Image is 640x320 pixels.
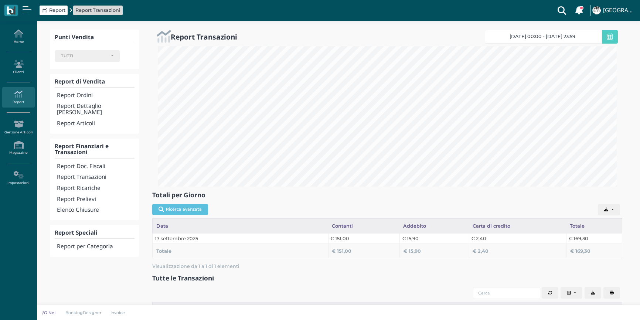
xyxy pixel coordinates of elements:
[61,310,106,316] a: BookingDesigner
[603,7,636,14] h4: [GEOGRAPHIC_DATA]
[153,233,328,244] td: 17 settembre 2025
[561,287,585,299] div: Colonne
[591,1,636,19] a: ... [GEOGRAPHIC_DATA]
[331,302,386,316] div: Data e ora
[57,163,135,170] h4: Report Doc. Fiscali
[332,248,396,255] div: € 151,00
[466,302,524,316] div: Location
[570,248,619,255] div: € 169,30
[588,297,634,314] iframe: Help widget launcher
[566,233,622,244] td: € 169,30
[400,219,469,233] div: Addebito
[152,274,214,282] b: Tutte le Transazioni
[2,117,34,137] a: Gestione Articoli
[585,287,601,299] button: Export
[57,244,135,250] h4: Report per Categoria
[190,302,267,316] div: Metodo
[153,219,328,233] div: Data
[161,302,190,316] div: #ID
[2,57,34,77] a: Clienti
[566,219,622,233] div: Totale
[55,229,98,236] b: Report Speciali
[473,287,540,299] input: Cerca
[386,302,466,316] div: Cliente
[42,7,65,14] a: Report
[469,219,566,233] div: Carta di credito
[2,27,34,47] a: Home
[400,233,469,244] td: € 15,90
[55,142,109,156] b: Report Finanziari e Transazioni
[57,185,135,191] h4: Report Ricariche
[2,87,34,108] a: Report
[152,261,239,271] span: Visualizzazione da 1 a 1 di 1 elementi
[469,233,566,244] td: € 2,40
[561,287,583,299] button: Columns
[2,168,34,188] a: Impostazioni
[41,310,56,316] p: I/O Net
[328,219,400,233] div: Contanti
[171,33,237,41] h2: Report Transazioni
[55,50,120,62] button: TUTTI
[61,54,108,59] div: TUTTI
[328,233,400,244] td: € 151,00
[57,92,135,99] h4: Report Ordini
[57,174,135,180] h4: Report Transazioni
[564,302,622,316] div: Utente
[7,6,15,15] img: logo
[404,248,465,255] div: € 15,90
[57,196,135,202] h4: Report Prelievi
[2,138,34,158] a: Magazzino
[542,287,558,299] button: Aggiorna
[524,302,564,316] div: Punto cassa
[510,34,575,40] span: [DATE] 00:00 - [DATE] 23:59
[302,302,331,316] div: Totale
[592,6,600,14] img: ...
[473,248,562,255] div: € 2,40
[57,120,135,127] h4: Report Articoli
[152,204,208,215] button: Ricerca avanzata
[156,248,324,255] div: Totale
[267,302,302,316] div: Terminale
[49,7,65,14] span: Report
[106,310,130,316] a: Invoice
[57,103,135,116] h4: Report Dettaglio [PERSON_NAME]
[55,78,105,85] b: Report di Vendita
[75,7,120,14] a: Report Transazioni
[598,204,620,216] button: Export
[152,191,205,199] b: Totali per Giorno
[57,207,135,213] h4: Elenco Chiusure
[55,33,94,41] b: Punti Vendita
